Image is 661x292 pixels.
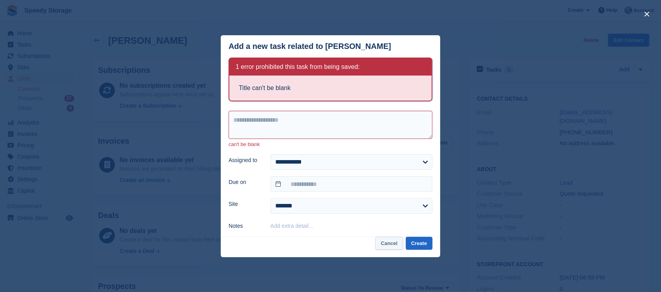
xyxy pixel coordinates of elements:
button: Create [406,237,432,250]
li: Title can't be blank [239,83,422,93]
label: Notes [229,222,261,230]
h2: 1 error prohibited this task from being saved: [236,63,360,71]
label: Assigned to [229,156,261,164]
label: Due on [229,178,261,186]
button: Add extra detail… [271,223,314,229]
label: Site [229,200,261,208]
button: Cancel [375,237,403,250]
button: close [641,8,653,20]
p: can't be blank [229,141,432,148]
div: Add a new task related to [PERSON_NAME] [229,42,391,51]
